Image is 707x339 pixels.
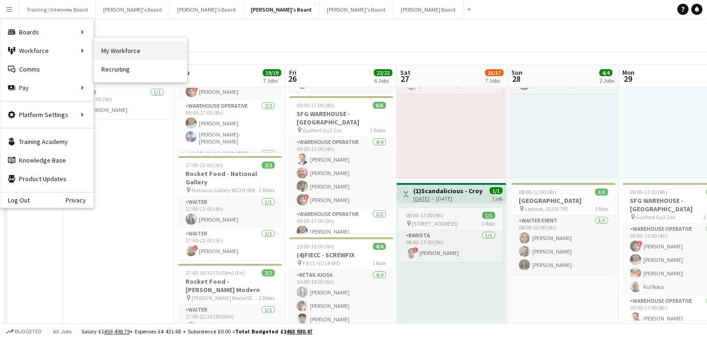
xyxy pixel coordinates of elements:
div: 2 Jobs [600,77,614,84]
a: Knowledge Base [0,151,93,169]
span: 22/22 [374,69,392,76]
span: Budgeted [15,328,42,335]
a: Log Out [0,196,30,204]
tcxspan: Call 459 498.79 via 3CX [104,328,130,335]
app-card-role: Barista1/108:00-17:00 (9h)![PERSON_NAME] [398,230,502,262]
span: All jobs [51,328,73,335]
h3: Rocket Food - [PERSON_NAME] Modern [178,277,282,294]
h3: (1)Scandalicious - Croydon CR2 9EA [413,187,482,195]
a: Training Academy [0,132,93,151]
span: 2/2 [262,269,275,276]
span: 1/1 [482,212,495,219]
span: 2 Roles [259,294,275,301]
span: [PERSON_NAME] ModerSE1 9TG [192,294,259,301]
span: 2 Roles [370,127,386,134]
span: 15/17 [485,69,503,76]
span: 2 Roles [259,187,275,194]
app-card-role: Waiter1/117:00-21:00 (4h)[PERSON_NAME] [178,197,282,228]
button: [PERSON_NAME]'s Board [96,0,170,19]
app-job-card: 17:00-22:00 (5h)2/2Rocket Food - National Gallery National Gallery WC2H 0ER2 RolesWaiter1/117:00-... [178,156,282,260]
app-job-card: 09:00-17:00 (8h)6/6SFG WAREHOUSE - [GEOGRAPHIC_DATA] Guilford Gu3 2dx2 RolesWarehouse Operative4/... [289,96,393,234]
app-card-role: Warehouse Operative4/409:00-13:00 (4h)[PERSON_NAME][PERSON_NAME][PERSON_NAME]![PERSON_NAME] [289,137,393,209]
a: Product Updates [0,169,93,188]
app-card-role: Waiter1/117:00-22:00 (5h)![PERSON_NAME] [178,228,282,260]
button: [PERSON_NAME]'s Board [319,0,393,19]
span: 27 [399,73,410,84]
h3: SFG WAREHOUSE - [GEOGRAPHIC_DATA] [289,110,393,126]
span: Mon [622,68,634,77]
span: National Gallery WC2H 0ER [192,187,255,194]
span: 17:00-22:00 (5h) [185,162,223,169]
span: FIECC GU14 6FD [303,260,340,267]
h3: (4)FIECC - SCREWFIX [289,251,393,259]
span: 10:00-16:00 (6h) [297,243,334,250]
tcxspan: Call 27-09-2025 via 3CX [413,195,429,202]
a: Privacy [66,196,93,204]
span: 08:00-17:00 (9h) [406,212,443,219]
div: 7 Jobs [485,77,503,84]
span: ! [413,247,418,253]
span: 29 [621,73,634,84]
div: → [DATE] [413,195,482,202]
div: 1 job [492,194,502,202]
span: Guilford Gu3 2dx [303,127,342,134]
span: ! [304,194,309,200]
span: Guilford Gu3 2dx [636,214,675,221]
span: ! [192,245,198,251]
a: My Workforce [94,41,187,60]
span: [STREET_ADDRESS] [412,220,458,227]
span: 4/4 [373,243,386,250]
div: Platform Settings [0,105,93,124]
app-card-role: Waiter1/117:00-22:30 (5h30m)[PERSON_NAME] [178,305,282,336]
div: Pay [0,78,93,97]
span: 17:00-00:30 (7h30m) (Fri) [185,269,244,276]
span: 1 Role [372,260,386,267]
app-card-role: Waiter1/117:00-22:00 (5h)[PERSON_NAME] [67,87,171,119]
app-card-role: Warehouse Operative2/209:00-17:00 (8h)[PERSON_NAME] [289,209,393,257]
button: Training / Interview Board [19,0,96,19]
button: [PERSON_NAME]'s Board [244,0,319,19]
app-card-role: Warehouse Operative2/209:00-17:00 (8h)[PERSON_NAME][PERSON_NAME]-[PERSON_NAME] [178,101,282,149]
app-card-role: WAITER EVENT3/308:00-12:00 (4h)[PERSON_NAME][PERSON_NAME][PERSON_NAME] [511,215,615,274]
span: 3/3 [595,189,608,196]
span: 09:00-17:00 (8h) [630,189,667,196]
div: Salary £1 + Expenses £4 431.68 + Subsistence £0.00 = [81,328,312,335]
span: ! [192,86,198,91]
span: 4/4 [599,69,612,76]
div: Boards [0,23,93,41]
span: 09:00-17:00 (8h) [297,102,334,109]
a: Comms [0,60,93,78]
button: [PERSON_NAME]'s Board [170,0,244,19]
h3: [GEOGRAPHIC_DATA] [511,196,615,205]
span: Fri [289,68,297,77]
div: 7 Jobs [263,77,281,84]
span: 28 [510,73,522,84]
h3: Rocket Food - National Gallery [178,169,282,186]
span: 08:00-12:00 (4h) [519,189,556,196]
span: Total Budgeted £1 [235,328,312,335]
span: Sat [400,68,410,77]
app-job-card: 08:00-17:00 (9h)1/1 [STREET_ADDRESS]1 RoleBarista1/108:00-17:00 (9h)![PERSON_NAME] [398,208,502,262]
span: 19/19 [263,69,281,76]
span: Liphook, GU30 7PE [525,205,568,212]
span: 2/2 [262,162,275,169]
tcxspan: Call 463 930.47 via 3CX [286,328,312,335]
button: Budgeted [5,326,43,337]
button: [PERSON_NAME] Board [393,0,463,19]
a: Recruiting [94,60,187,78]
span: 26 [288,73,297,84]
span: 1 Role [595,205,608,212]
span: ! [637,241,642,246]
span: Sun [511,68,522,77]
span: 1 Role [482,220,495,227]
span: 1/1 [489,187,502,194]
span: 6/6 [373,102,386,109]
app-card-role: Warehouse Operative5/5 [178,149,282,237]
app-job-card: 08:00-12:00 (4h)3/3[GEOGRAPHIC_DATA] Liphook, GU30 7PE1 RoleWAITER EVENT3/308:00-12:00 (4h)[PERSO... [511,183,615,274]
div: Workforce [0,41,93,60]
div: 6 Jobs [374,77,392,84]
